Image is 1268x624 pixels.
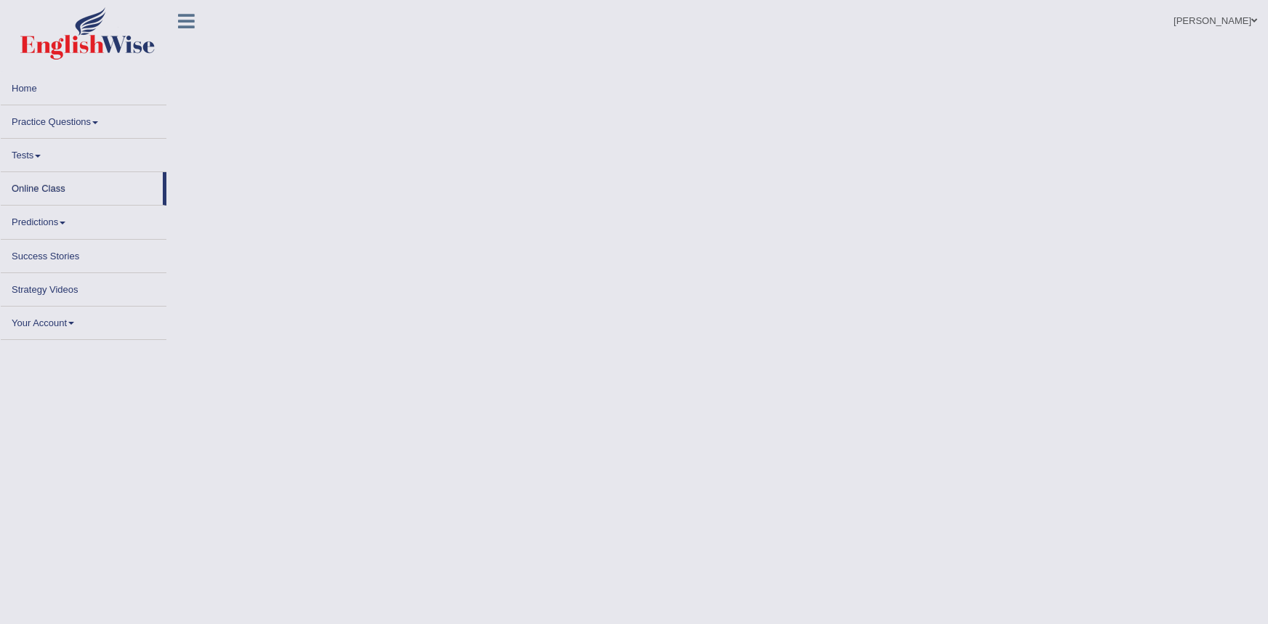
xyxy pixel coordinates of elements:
a: Online Class [1,172,163,200]
a: Predictions [1,206,166,234]
a: Success Stories [1,240,166,268]
a: Home [1,72,166,100]
a: Practice Questions [1,105,166,134]
a: Strategy Videos [1,273,166,301]
a: Tests [1,139,166,167]
a: Your Account [1,307,166,335]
